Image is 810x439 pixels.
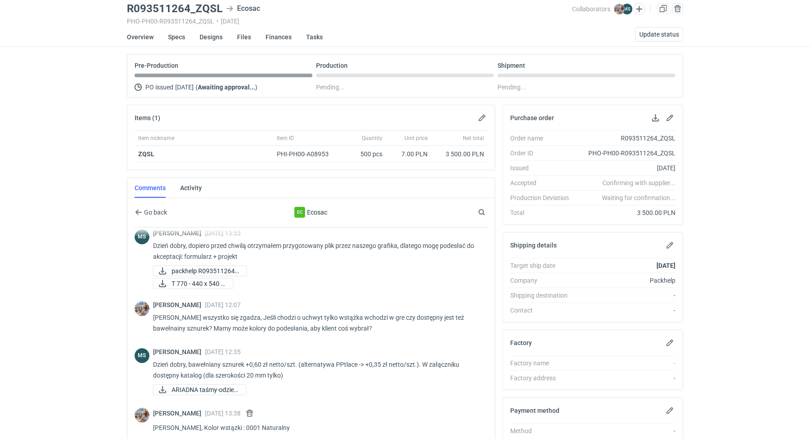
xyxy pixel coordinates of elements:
[510,407,559,414] h2: Payment method
[576,306,675,315] div: -
[665,112,675,123] button: Edit purchase order
[341,146,386,163] div: 500 pcs
[316,82,344,93] span: Pending...
[510,114,554,121] h2: Purchase order
[172,385,239,395] span: ARIADNA taśmy-odzież...
[576,208,675,217] div: 3 500.00 PLN
[576,426,675,435] div: -
[510,149,576,158] div: Order ID
[153,278,233,289] a: T 770 - 440 x 540 x...
[153,266,247,276] a: packhelp R093511264_...
[205,301,241,308] span: [DATE] 12:07
[153,410,205,417] span: [PERSON_NAME]
[135,301,149,316] img: Michał Palasek
[153,422,480,433] p: [PERSON_NAME], Kolor wstązki : 0001 Naturalny
[135,229,149,244] figcaption: MS
[172,266,239,276] span: packhelp R093511264_...
[153,384,243,395] div: ARIADNA taśmy-odzieżowe_kolorystyka(5)-1.pdf
[168,27,185,47] a: Specs
[196,84,198,91] span: (
[265,27,292,47] a: Finances
[510,276,576,285] div: Company
[226,3,260,14] div: Ecosac
[435,149,484,159] div: 3 500.00 PLN
[405,135,428,142] span: Unit price
[277,149,337,159] div: PHI-PH00-A08953
[635,27,683,42] button: Update status
[237,27,251,47] a: Files
[510,306,576,315] div: Contact
[510,134,576,143] div: Order name
[198,84,255,91] strong: Awaiting approval...
[510,163,576,173] div: Issued
[138,150,154,158] a: ZQSL
[142,209,167,215] span: Go back
[205,348,241,355] span: [DATE] 12:35
[200,27,223,47] a: Designs
[656,262,675,269] strong: [DATE]
[498,62,525,69] p: Shipment
[639,31,679,37] span: Update status
[576,134,675,143] div: R093511264_ZQSL
[665,240,675,251] button: Edit shipping details
[316,62,348,69] p: Production
[576,163,675,173] div: [DATE]
[135,408,149,423] img: Michał Palasek
[135,207,168,218] button: Go back
[622,4,633,14] figcaption: MS
[665,405,675,416] button: Edit payment method
[510,374,576,383] div: Factory address
[153,384,247,395] a: ARIADNA taśmy-odzież...
[153,266,243,276] div: packhelp R093511264_ZQSL 5.9.25.pdf
[510,426,576,435] div: Method
[510,359,576,368] div: Factory name
[237,207,385,218] div: Ecosac
[175,82,194,93] span: [DATE]
[153,278,233,289] div: T 770 - 440 x 540 x 140 - CASSYS projekt-1.pdf
[135,348,149,363] div: Michał Sokołowski
[362,135,382,142] span: Quantity
[294,207,305,218] figcaption: Ec
[602,193,675,202] em: Waiting for confirmation...
[135,114,160,121] h2: Items (1)
[390,149,428,159] div: 7.00 PLN
[127,18,572,25] div: PHO-PH00-R093511264_ZQSL [DATE]
[153,240,480,262] p: Dzień dobry, dopiero przed chwilą otrzymałem przygotowany plik przez naszego grafika, dlatego mog...
[510,208,576,217] div: Total
[510,193,576,202] div: Production Deviation
[153,312,480,334] p: [PERSON_NAME] wszystko się zgadza, Jeśli chodzi o uchwyt tylko wstążka wchodzi w gre czy dostępny...
[463,135,484,142] span: Net total
[576,149,675,158] div: PHO-PH00-R093511264_ZQSL
[572,5,610,13] span: Collaborators
[135,178,166,198] a: Comments
[576,291,675,300] div: -
[153,348,205,355] span: [PERSON_NAME]
[180,178,202,198] a: Activity
[205,229,241,237] span: [DATE] 13:55
[476,207,505,218] input: Search
[510,178,576,187] div: Accepted
[672,3,683,14] button: Cancel order
[576,374,675,383] div: -
[135,62,178,69] p: Pre-Production
[135,229,149,244] div: Michał Sokołowski
[127,3,223,14] h3: R093511264_ZQSL
[255,84,257,91] span: )
[498,82,675,93] div: Pending...
[576,276,675,285] div: Packhelp
[153,359,480,381] p: Dzień dobry, bawełniany sznurek +0,60 zł netto/szt. (alternatywa PPtlace -> +0,35 zł netto/szt.)....
[306,27,323,47] a: Tasks
[135,348,149,363] figcaption: MS
[153,229,205,237] span: [PERSON_NAME]
[294,207,305,218] div: Ecosac
[127,27,154,47] a: Overview
[658,3,669,14] a: Duplicate
[633,3,645,15] button: Edit collaborators
[650,112,661,123] button: Download PO
[510,291,576,300] div: Shipping destination
[614,4,625,14] img: Michał Palasek
[477,112,488,123] button: Edit items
